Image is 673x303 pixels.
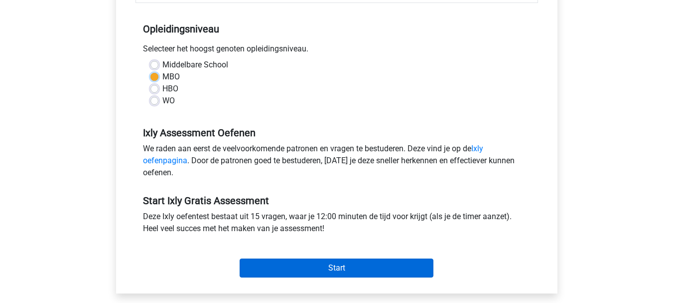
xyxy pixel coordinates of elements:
[162,71,180,83] label: MBO
[135,211,538,239] div: Deze Ixly oefentest bestaat uit 15 vragen, waar je 12:00 minuten de tijd voor krijgt (als je de t...
[143,195,531,207] h5: Start Ixly Gratis Assessment
[162,83,178,95] label: HBO
[162,59,228,71] label: Middelbare School
[240,259,433,278] input: Start
[143,127,531,139] h5: Ixly Assessment Oefenen
[162,95,175,107] label: WO
[135,43,538,59] div: Selecteer het hoogst genoten opleidingsniveau.
[143,19,531,39] h5: Opleidingsniveau
[135,143,538,183] div: We raden aan eerst de veelvoorkomende patronen en vragen te bestuderen. Deze vind je op de . Door...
